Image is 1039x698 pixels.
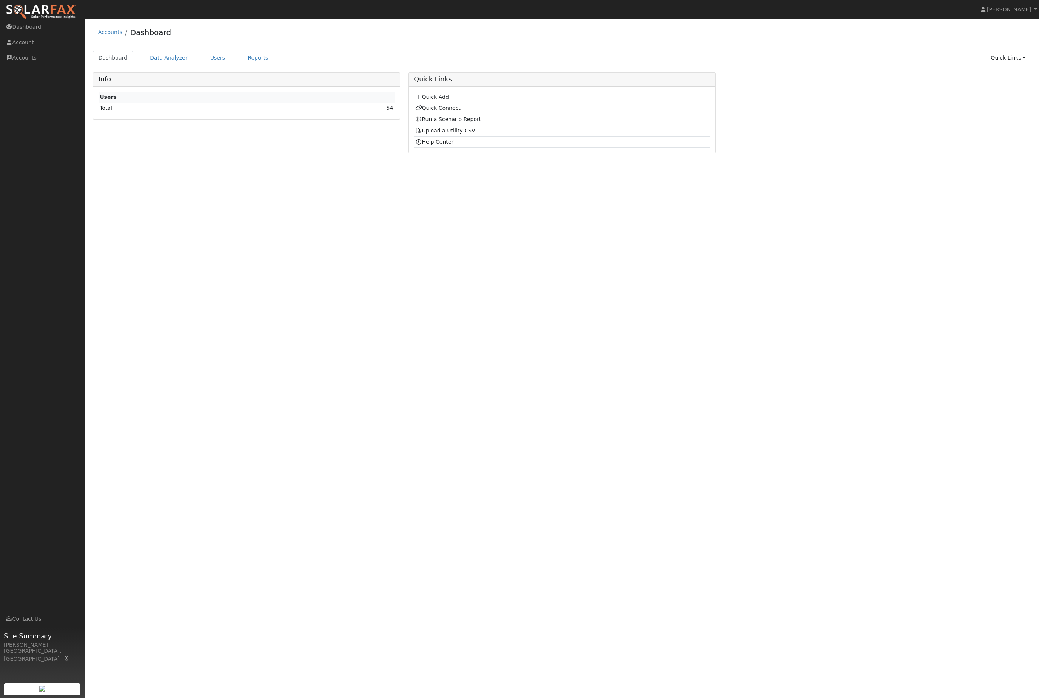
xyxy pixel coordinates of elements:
[4,631,81,641] span: Site Summary
[4,647,81,663] div: [GEOGRAPHIC_DATA], [GEOGRAPHIC_DATA]
[4,641,81,649] div: [PERSON_NAME]
[985,51,1031,65] a: Quick Links
[39,686,45,692] img: retrieve
[6,4,77,20] img: SolarFax
[93,51,133,65] a: Dashboard
[63,656,70,662] a: Map
[144,51,193,65] a: Data Analyzer
[205,51,231,65] a: Users
[98,29,122,35] a: Accounts
[130,28,171,37] a: Dashboard
[242,51,274,65] a: Reports
[987,6,1031,12] span: [PERSON_NAME]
